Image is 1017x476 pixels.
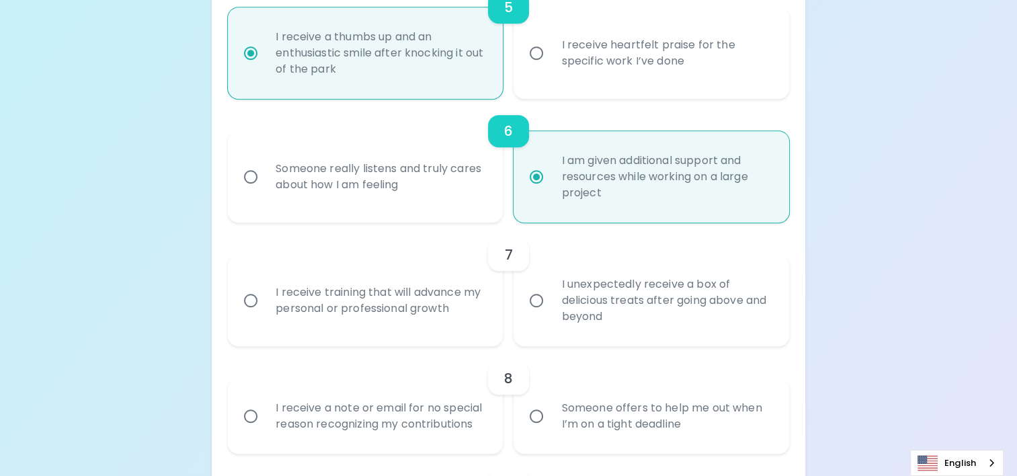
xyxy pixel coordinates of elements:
[910,450,1004,476] aside: Language selected: English
[228,99,789,223] div: choice-group-check
[551,384,781,448] div: Someone offers to help me out when I’m on a tight deadline
[504,120,513,142] h6: 6
[551,260,781,341] div: I unexpectedly receive a box of delicious treats after going above and beyond
[551,136,781,217] div: I am given additional support and resources while working on a large project
[228,346,789,454] div: choice-group-check
[504,244,512,266] h6: 7
[551,21,781,85] div: I receive heartfelt praise for the specific work I’ve done
[911,450,1003,475] a: English
[265,145,495,209] div: Someone really listens and truly cares about how I am feeling
[228,223,789,346] div: choice-group-check
[504,368,513,389] h6: 8
[265,13,495,93] div: I receive a thumbs up and an enthusiastic smile after knocking it out of the park
[265,268,495,333] div: I receive training that will advance my personal or professional growth
[265,384,495,448] div: I receive a note or email for no special reason recognizing my contributions
[910,450,1004,476] div: Language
